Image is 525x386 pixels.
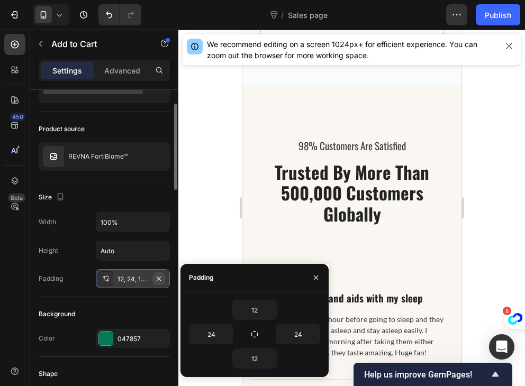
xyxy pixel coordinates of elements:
[39,334,55,343] div: Color
[233,349,276,368] input: Auto
[233,300,276,319] input: Auto
[104,65,140,76] p: Advanced
[96,213,169,232] input: Auto
[98,4,141,25] div: Undo/Redo
[43,146,64,167] img: product feature img
[39,309,75,319] div: Background
[39,190,67,205] div: Size
[364,370,489,380] span: Help us improve GemPages!
[8,194,25,202] div: Beta
[485,10,511,21] div: Publish
[288,10,328,21] span: Sales page
[68,153,128,160] p: REVNA FortiBiome™
[52,65,82,76] p: Settings
[476,4,520,25] button: Publish
[39,124,85,134] div: Product source
[39,274,63,283] div: Padding
[117,334,167,344] div: 047857
[207,39,497,61] div: We recommend editing on a screen 1024px+ for efficient experience. You can zoom out the browser f...
[39,246,58,255] div: Height
[364,368,502,381] button: Show survey - Help us improve GemPages!
[281,10,284,21] span: /
[51,38,141,50] p: Add to Cart
[489,334,514,360] div: Open Intercom Messenger
[10,113,25,121] div: 450
[39,369,58,379] div: Shape
[276,325,320,344] input: Auto
[117,274,148,284] div: 12, 24, 12, 24
[96,241,169,260] input: Auto
[242,30,461,386] iframe: Design area
[39,217,56,227] div: Width
[189,325,233,344] input: Auto
[189,273,214,282] div: Padding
